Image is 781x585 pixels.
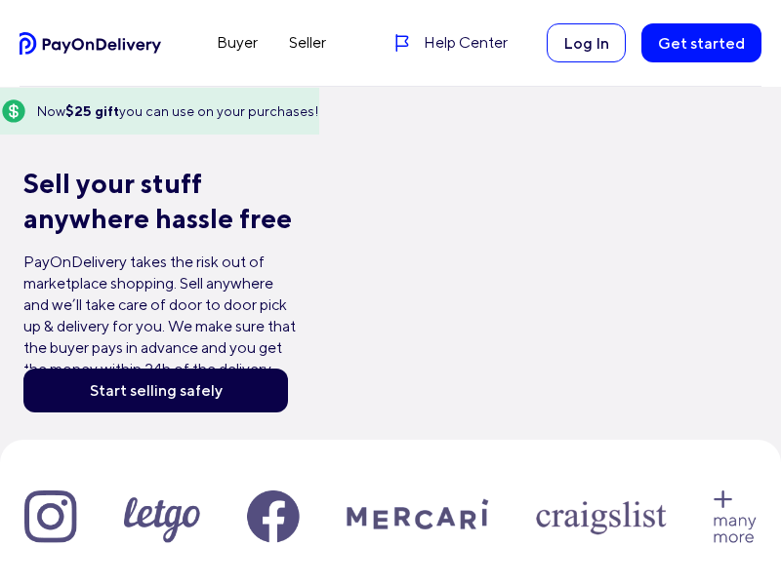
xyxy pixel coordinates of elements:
span: Now you can use on your purchases! [37,101,319,122]
img: PayOnDelivery [20,32,162,55]
button: Log In [547,23,626,62]
a: Buyer [201,27,273,58]
p: PayOnDelivery takes the risk out of marketplace shopping. Sell anywhere and we’ll take care of do... [23,252,296,380]
a: Get started [641,23,761,62]
img: Help center [392,33,412,53]
strong: $25 gift [65,103,119,119]
a: Seller [273,27,342,58]
img: Marketplaces [24,490,757,543]
span: Help Center [424,31,508,55]
h1: Sell your stuff anywhere hassle free [23,166,296,236]
a: Start selling safely [23,369,288,412]
a: Help Center [392,31,509,55]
